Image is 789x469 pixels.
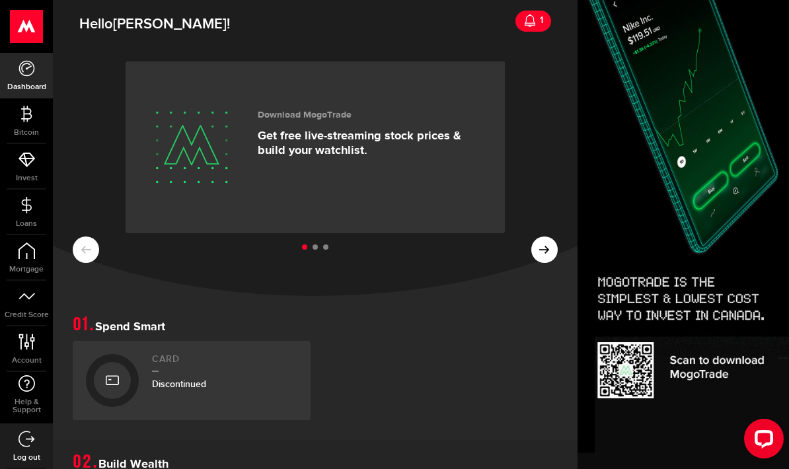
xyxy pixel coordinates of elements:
[537,7,543,34] div: 1
[152,379,206,390] span: Discontinued
[73,341,311,420] a: CardDiscontinued
[258,129,485,158] p: Get free live-streaming stock prices & build your watchlist.
[258,110,485,121] h3: Download MogoTrade
[152,354,297,372] h2: Card
[515,11,551,32] a: 1
[733,414,789,469] iframe: LiveChat chat widget
[113,15,227,33] span: [PERSON_NAME]
[79,11,230,38] span: Hello !
[73,316,558,334] h1: Spend Smart
[126,61,505,233] a: Download MogoTrade Get free live-streaming stock prices & build your watchlist.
